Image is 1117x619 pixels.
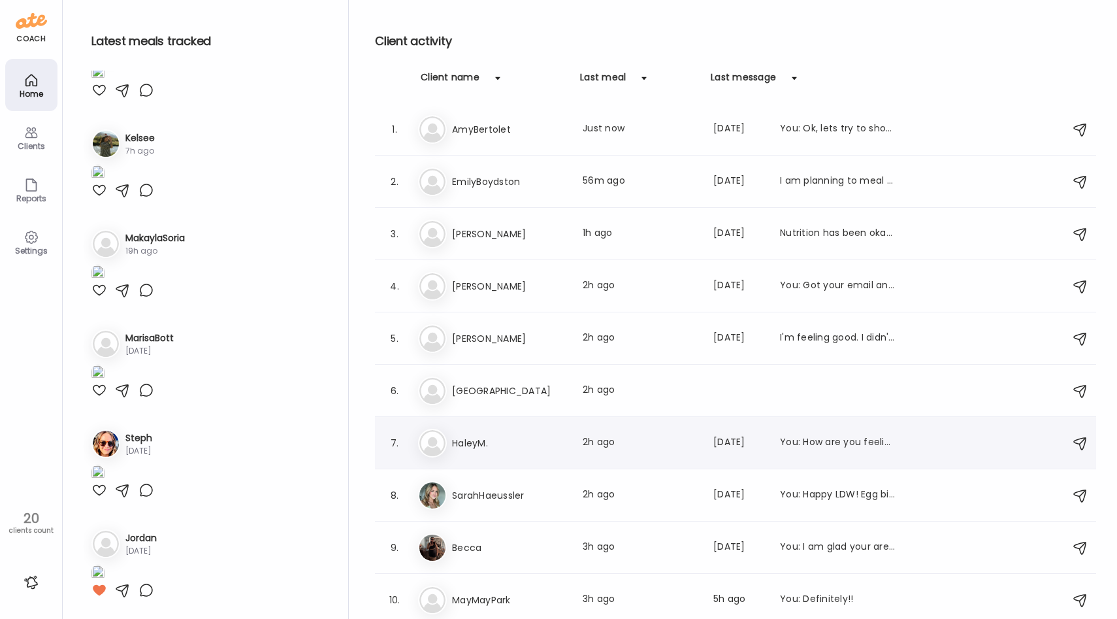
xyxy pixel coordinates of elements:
div: [DATE] [713,278,764,294]
img: images%2FGqR2wskUdERGQuJ8prwOlAHiY6t2%2FV2ZuCEIqWVfAPw4w3fXp%2Fy2Z2mxbIzP22kc4yiZgb_1080 [91,365,105,382]
div: [DATE] [713,174,764,190]
h3: HaleyM. [452,435,567,451]
h3: MakaylaSoria [125,231,185,245]
img: bg-avatar-default.svg [419,430,445,456]
h3: Jordan [125,531,157,545]
h3: Steph [125,431,152,445]
h3: [GEOGRAPHIC_DATA] [452,383,567,399]
div: 2h ago [583,278,698,294]
div: 3h ago [583,540,698,556]
img: bg-avatar-default.svg [419,587,445,613]
div: 3h ago [583,592,698,608]
div: 1. [387,122,402,137]
div: Reports [8,194,55,203]
img: images%2FcIOKJn22u3fHhqzgqXOLaKaaU6s1%2FVvEL0U4RKdpxIYEYln4c%2FDFhAtAyaAkuScqZmcuiP_1080 [91,565,105,582]
div: Client name [421,71,479,92]
img: images%2FntTBLacTx9WJ14ZKDT0lyx9HYVy2%2FXdAe8ZvSIlCSvkKbE2S6%2FAhyO8kjv3yz6ZaxFSxoz_1080 [91,265,105,282]
h3: AmyBertolet [452,122,567,137]
div: 2h ago [583,331,698,346]
img: bg-avatar-default.svg [93,531,119,557]
div: Last message [711,71,776,92]
div: 4. [387,278,402,294]
div: 3. [387,226,402,242]
div: 10. [387,592,402,608]
div: [DATE] [713,331,764,346]
img: bg-avatar-default.svg [419,326,445,352]
div: 20 [5,510,57,526]
div: 7. [387,435,402,451]
h2: Client activity [375,31,1096,51]
img: images%2FwFftV3A54uPCICQkRJ4sEQqFNTj1%2FbmOlwZ9o4pzguECwnpZA%2FiEasHt2Fe9g29gnBp8rw_1080 [91,465,105,482]
h3: Kelsee [125,131,155,145]
img: avatars%2Fao27S4JzfGeT91DxyLlQHNwuQjE3 [93,131,119,157]
img: bg-avatar-default.svg [93,231,119,257]
img: bg-avatar-default.svg [419,116,445,142]
div: [DATE] [713,226,764,242]
div: 2h ago [583,435,698,451]
div: 7h ago [125,145,155,157]
div: coach [16,33,46,44]
div: [DATE] [713,540,764,556]
div: 2h ago [583,383,698,399]
div: 19h ago [125,245,185,257]
h3: [PERSON_NAME] [452,226,567,242]
h3: [PERSON_NAME] [452,278,567,294]
h3: [PERSON_NAME] [452,331,567,346]
div: 8. [387,488,402,503]
div: 6. [387,383,402,399]
h3: MayMayPark [452,592,567,608]
h2: Latest meals tracked [91,31,327,51]
img: bg-avatar-default.svg [93,331,119,357]
div: I'm feeling good. I didn't log anything [DATE] but I was doing so much that it was just mainly sn... [780,331,895,346]
div: 2h ago [583,488,698,503]
h3: SarahHaeussler [452,488,567,503]
div: 5. [387,331,402,346]
h3: Becca [452,540,567,556]
div: 1h ago [583,226,698,242]
div: [DATE] [125,345,174,357]
img: images%2FNyLf4wViYihQqkpcQ3efeS4lZeI2%2FI4c4A7TV48g3i85OOzDY%2FrPPLZsYEHUYhuuNFxAmU_1080 [91,65,105,82]
img: bg-avatar-default.svg [419,273,445,299]
h3: EmilyBoydston [452,174,567,190]
div: You: I am glad your are feeling satisfied and guilt-free with your food! Keep it up :) [780,540,895,556]
img: ate [16,10,47,31]
div: Last meal [580,71,626,92]
div: Home [8,90,55,98]
div: [DATE] [713,488,764,503]
img: images%2Fao27S4JzfGeT91DxyLlQHNwuQjE3%2F3bIL9rBRJBXJQfd4eyT5%2FgS4I7DBrVjEswXEeQeXF_1080 [91,165,105,182]
img: bg-avatar-default.svg [419,169,445,195]
div: 56m ago [583,174,698,190]
div: You: How are you feeling this week getting back into a routine?? [780,435,895,451]
div: 5h ago [713,592,764,608]
div: I am planning to meal prep some smoothies tonight. Over this horrible week and ready to get back ... [780,174,895,190]
div: Settings [8,246,55,255]
img: avatars%2FvTftA8v5t4PJ4mYtYO3Iw6ljtGM2 [419,535,445,561]
img: avatars%2FeuW4ehXdTjTQwoR7NFNaLRurhjQ2 [419,482,445,509]
div: 2. [387,174,402,190]
h3: MarisaBott [125,331,174,345]
div: You: Happy LDW! Egg bites look amazing! [780,488,895,503]
div: [DATE] [125,445,152,457]
div: You: Got your email and I am happy to hear that it is going so well. Let's keep up the good work ... [780,278,895,294]
div: Just now [583,122,698,137]
img: avatars%2FwFftV3A54uPCICQkRJ4sEQqFNTj1 [93,431,119,457]
div: Nutrition has been okay I definitely could have done some more prep before leaving town to have s... [780,226,895,242]
div: [DATE] [713,435,764,451]
div: Clients [8,142,55,150]
div: [DATE] [713,122,764,137]
img: bg-avatar-default.svg [419,221,445,247]
div: [DATE] [125,545,157,557]
div: clients count [5,526,57,535]
div: You: Definitely!! [780,592,895,608]
div: You: Ok, lets try to shoot for it! I want you to be successful and start to see the fruits of you... [780,122,895,137]
img: bg-avatar-default.svg [419,378,445,404]
div: 9. [387,540,402,556]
